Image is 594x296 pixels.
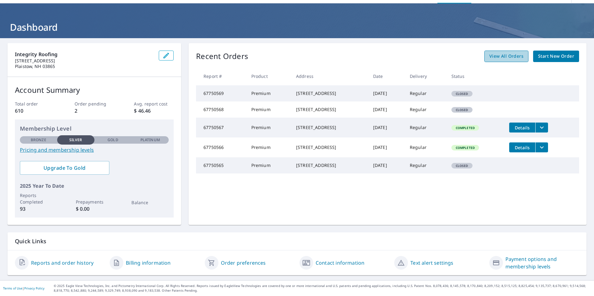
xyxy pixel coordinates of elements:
[405,101,446,118] td: Regular
[31,259,94,267] a: Reports and order history
[246,137,291,157] td: Premium
[513,145,532,150] span: Details
[489,52,523,60] span: View All Orders
[196,157,246,173] td: 67750565
[509,142,535,152] button: detailsBtn-67750566
[20,182,169,190] p: 2025 Year To Date
[405,67,446,85] th: Delivery
[196,85,246,101] td: 67750569
[20,192,57,205] p: Reports Completed
[368,137,405,157] td: [DATE]
[452,126,478,130] span: Completed
[296,90,363,96] div: [STREET_ADDRESS]
[505,255,579,270] a: Payment options and membership levels
[75,107,114,114] p: 2
[452,164,472,168] span: Closed
[20,161,109,175] a: Upgrade To Gold
[446,67,504,85] th: Status
[405,157,446,173] td: Regular
[535,123,548,132] button: filesDropdownBtn-67750567
[20,146,169,154] a: Pricing and membership levels
[509,123,535,132] button: detailsBtn-67750567
[368,67,405,85] th: Date
[368,118,405,137] td: [DATE]
[15,51,154,58] p: Integrity Roofing
[131,199,169,206] p: Balance
[405,137,446,157] td: Regular
[296,124,363,131] div: [STREET_ADDRESS]
[296,106,363,113] div: [STREET_ADDRESS]
[76,205,113,213] p: $ 0.00
[7,21,587,34] h1: Dashboard
[15,64,154,69] p: Plaistow, NH 03865
[140,137,160,143] p: Platinum
[196,51,248,62] p: Recent Orders
[368,101,405,118] td: [DATE]
[246,101,291,118] td: Premium
[31,137,46,143] p: Bronze
[3,286,22,290] a: Terms of Use
[69,137,82,143] p: Silver
[107,137,118,143] p: Gold
[196,137,246,157] td: 67750566
[15,107,55,114] p: 610
[296,162,363,168] div: [STREET_ADDRESS]
[246,85,291,101] td: Premium
[405,118,446,137] td: Regular
[20,205,57,213] p: 93
[533,51,579,62] a: Start New Order
[15,101,55,107] p: Total order
[25,164,104,171] span: Upgrade To Gold
[316,259,364,267] a: Contact information
[405,85,446,101] td: Regular
[246,118,291,137] td: Premium
[15,84,174,96] p: Account Summary
[410,259,453,267] a: Text alert settings
[3,286,44,290] p: |
[368,157,405,173] td: [DATE]
[75,101,114,107] p: Order pending
[76,199,113,205] p: Prepayments
[24,286,44,290] a: Privacy Policy
[452,146,478,150] span: Completed
[196,118,246,137] td: 67750567
[196,101,246,118] td: 67750568
[134,101,174,107] p: Avg. report cost
[126,259,171,267] a: Billing information
[291,67,368,85] th: Address
[196,67,246,85] th: Report #
[368,85,405,101] td: [DATE]
[538,52,574,60] span: Start New Order
[296,144,363,150] div: [STREET_ADDRESS]
[513,125,532,131] span: Details
[452,108,472,112] span: Closed
[221,259,266,267] a: Order preferences
[484,51,528,62] a: View All Orders
[452,92,472,96] span: Closed
[535,142,548,152] button: filesDropdownBtn-67750566
[20,124,169,133] p: Membership Level
[54,284,591,293] p: © 2025 Eagle View Technologies, Inc. and Pictometry International Corp. All Rights Reserved. Repo...
[134,107,174,114] p: $ 46.46
[15,58,154,64] p: [STREET_ADDRESS]
[246,157,291,173] td: Premium
[15,237,579,245] p: Quick Links
[246,67,291,85] th: Product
